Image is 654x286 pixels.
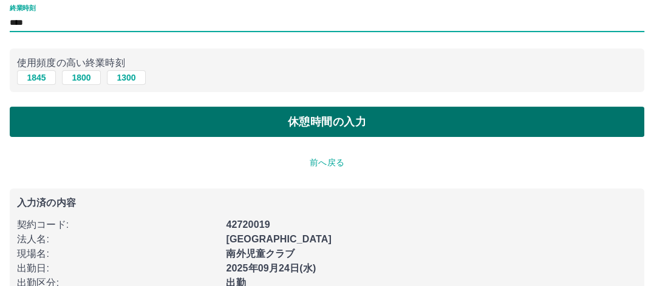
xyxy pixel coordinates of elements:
p: 出勤日 : [17,261,219,276]
label: 終業時刻 [10,4,35,13]
button: 1800 [62,70,101,85]
p: 前へ戻る [10,156,644,169]
p: 現場名 : [17,247,219,261]
b: 2025年09月24日(水) [226,263,316,273]
b: 42720019 [226,219,270,230]
button: 休憩時間の入力 [10,107,644,137]
p: 法人名 : [17,232,219,247]
p: 入力済の内容 [17,198,637,208]
p: 使用頻度の高い終業時刻 [17,56,637,70]
b: 南外児童クラブ [226,248,295,259]
button: 1300 [107,70,146,85]
p: 契約コード : [17,218,219,232]
b: [GEOGRAPHIC_DATA] [226,234,332,244]
button: 1845 [17,70,56,85]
